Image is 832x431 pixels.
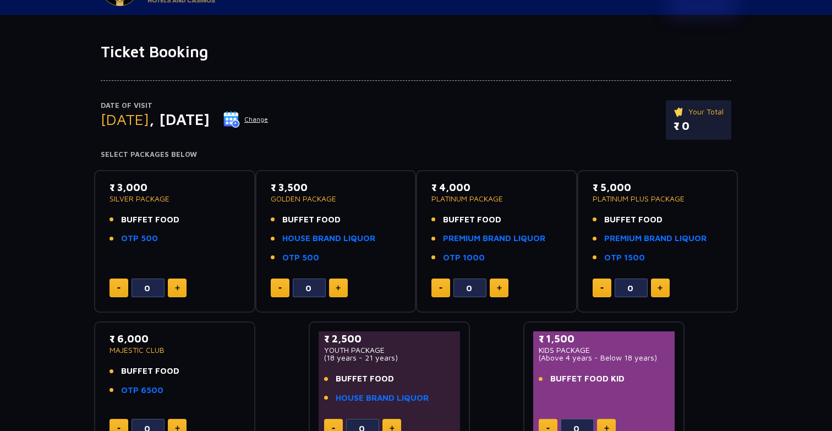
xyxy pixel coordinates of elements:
span: [DATE] [101,110,149,128]
span: BUFFET FOOD [121,214,179,226]
p: GOLDEN PACKAGE [271,195,401,203]
p: ₹ 6,000 [110,331,240,346]
img: plus [336,285,341,291]
p: ₹ 5,000 [593,180,723,195]
h4: Select Packages Below [101,150,731,159]
a: OTP 6500 [121,384,163,397]
img: minus [332,428,335,429]
img: minus [439,287,442,289]
a: PREMIUM BRAND LIQUOR [604,232,707,245]
span: , [DATE] [149,110,210,128]
p: SILVER PACKAGE [110,195,240,203]
img: plus [604,425,609,431]
p: PLATINUM PACKAGE [431,195,562,203]
img: minus [278,287,282,289]
span: BUFFET FOOD KID [550,373,625,385]
img: minus [117,428,121,429]
p: ₹ 4,000 [431,180,562,195]
a: PREMIUM BRAND LIQUOR [443,232,545,245]
p: (18 years - 21 years) [324,354,455,362]
img: plus [497,285,502,291]
a: OTP 500 [282,252,319,264]
h1: Ticket Booking [101,42,731,61]
p: ₹ 3,000 [110,180,240,195]
p: (Above 4 years - Below 18 years) [539,354,669,362]
img: minus [546,428,550,429]
img: minus [600,287,604,289]
p: ₹ 3,500 [271,180,401,195]
button: Change [223,111,269,128]
span: BUFFET FOOD [282,214,341,226]
a: OTP 1000 [443,252,485,264]
img: minus [117,287,121,289]
p: ₹ 2,500 [324,331,455,346]
span: BUFFET FOOD [336,373,394,385]
img: ticket [674,106,685,118]
p: Date of Visit [101,100,269,111]
p: MAJESTIC CLUB [110,346,240,354]
img: plus [175,425,180,431]
img: plus [390,425,395,431]
p: ₹ 0 [674,118,724,134]
p: YOUTH PACKAGE [324,346,455,354]
p: KIDS PACKAGE [539,346,669,354]
p: PLATINUM PLUS PACKAGE [593,195,723,203]
img: plus [175,285,180,291]
a: HOUSE BRAND LIQUOR [282,232,375,245]
span: BUFFET FOOD [604,214,663,226]
span: BUFFET FOOD [121,365,179,378]
p: Your Total [674,106,724,118]
span: BUFFET FOOD [443,214,501,226]
a: HOUSE BRAND LIQUOR [336,392,429,405]
img: plus [658,285,663,291]
a: OTP 500 [121,232,158,245]
a: OTP 1500 [604,252,645,264]
p: ₹ 1,500 [539,331,669,346]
